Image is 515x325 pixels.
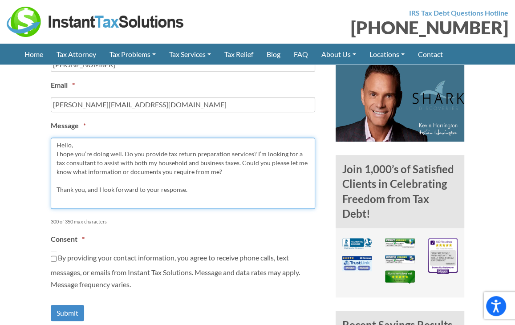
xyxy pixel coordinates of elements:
[428,238,458,274] img: iVouch Reviews
[385,257,415,266] a: Business Verified
[51,235,85,244] label: Consent
[385,275,415,284] a: TrustPilot
[385,238,415,248] img: Privacy Verified
[7,16,185,25] a: Instant Tax Solutions Logo
[103,44,162,65] a: Tax Problems
[51,81,75,90] label: Email
[409,8,508,17] strong: IRS Tax Debt Questions Hotline
[162,44,218,65] a: Tax Services
[50,44,103,65] a: Tax Attorney
[7,7,185,37] img: Instant Tax Solutions Logo
[264,19,509,37] div: [PHONE_NUMBER]
[342,238,372,249] img: BBB A+
[260,44,287,65] a: Blog
[336,155,465,228] h4: Join 1,000’s of Satisfied Clients in Celebrating Freedom from Tax Debt!
[411,44,450,65] a: Contact
[385,241,415,250] a: Privacy Verified
[51,211,294,226] div: 300 of 350 max characters
[218,44,260,65] a: Tax Relief
[342,256,372,271] img: TrustLink
[315,44,363,65] a: About Us
[385,270,415,284] img: TrustPilot
[336,61,465,142] img: Kevin Harrington
[363,44,411,65] a: Locations
[51,121,86,130] label: Message
[51,305,84,321] input: Submit
[287,44,315,65] a: FAQ
[18,44,50,65] a: Home
[385,255,415,263] img: Business Verified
